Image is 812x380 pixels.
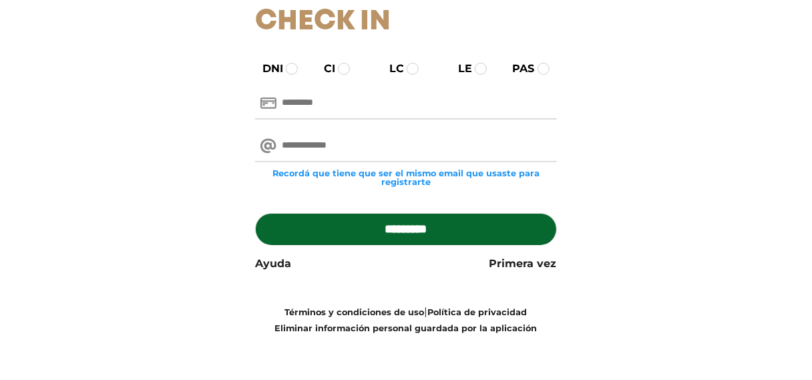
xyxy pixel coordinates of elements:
label: CI [312,61,335,77]
h1: Check In [255,5,556,39]
a: Términos y condiciones de uso [285,307,425,317]
label: DNI [250,61,283,77]
label: LC [377,61,404,77]
div: | [245,304,566,336]
a: Política de privacidad [428,307,528,317]
a: Eliminar información personal guardada por la aplicación [275,323,538,333]
a: Ayuda [255,256,291,272]
small: Recordá que tiene que ser el mismo email que usaste para registrarte [255,169,556,186]
label: PAS [501,61,535,77]
label: LE [446,61,472,77]
a: Primera vez [489,256,557,272]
